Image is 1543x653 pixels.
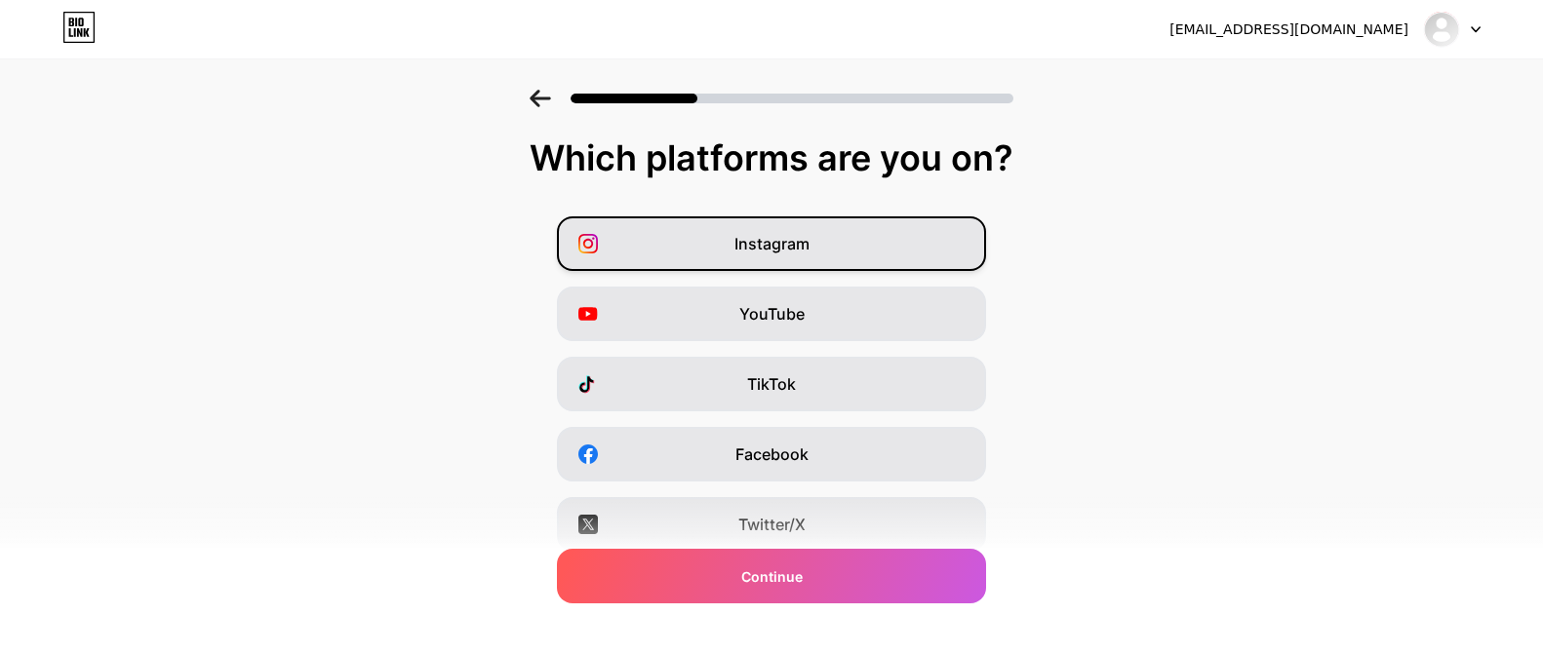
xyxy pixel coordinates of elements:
[1169,19,1408,40] div: [EMAIL_ADDRESS][DOMAIN_NAME]
[1423,11,1460,48] img: gacor118_
[741,566,803,587] span: Continue
[20,138,1523,177] div: Which platforms are you on?
[738,513,806,536] span: Twitter/X
[735,442,809,466] span: Facebook
[734,232,810,255] span: Instagram
[739,302,805,326] span: YouTube
[747,372,796,396] span: TikTok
